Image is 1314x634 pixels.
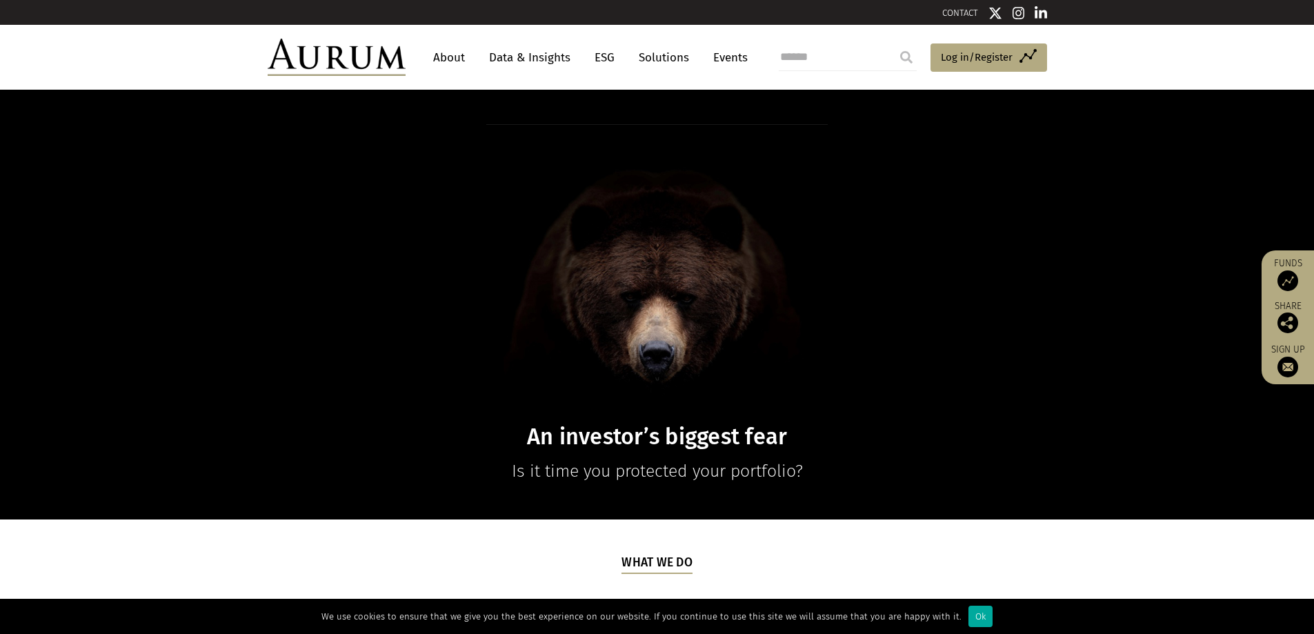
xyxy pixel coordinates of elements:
[1277,313,1298,333] img: Share this post
[588,45,621,70] a: ESG
[482,45,577,70] a: Data & Insights
[621,554,693,573] h5: What we do
[1277,270,1298,291] img: Access Funds
[968,606,993,627] div: Ok
[391,424,924,450] h1: An investor’s biggest fear
[930,43,1047,72] a: Log in/Register
[893,43,920,71] input: Submit
[268,39,406,76] img: Aurum
[426,45,472,70] a: About
[1268,301,1307,333] div: Share
[391,457,924,485] p: Is it time you protected your portfolio?
[942,8,978,18] a: CONTACT
[706,45,748,70] a: Events
[1268,257,1307,291] a: Funds
[1013,6,1025,20] img: Instagram icon
[632,45,696,70] a: Solutions
[1268,344,1307,377] a: Sign up
[988,6,1002,20] img: Twitter icon
[1035,6,1047,20] img: Linkedin icon
[1277,357,1298,377] img: Sign up to our newsletter
[941,49,1013,66] span: Log in/Register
